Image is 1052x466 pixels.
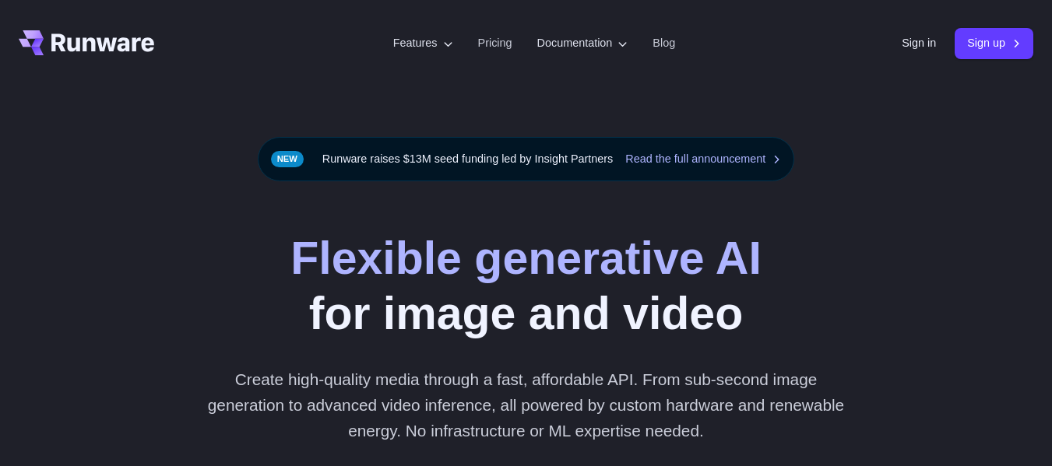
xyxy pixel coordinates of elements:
[902,34,936,52] a: Sign in
[258,137,795,181] div: Runware raises $13M seed funding led by Insight Partners
[653,34,675,52] a: Blog
[290,231,762,342] h1: for image and video
[19,30,154,55] a: Go to /
[625,150,781,168] a: Read the full announcement
[202,366,851,444] p: Create high-quality media through a fast, affordable API. From sub-second image generation to adv...
[290,233,762,284] strong: Flexible generative AI
[955,28,1033,58] a: Sign up
[478,34,512,52] a: Pricing
[393,34,453,52] label: Features
[537,34,628,52] label: Documentation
